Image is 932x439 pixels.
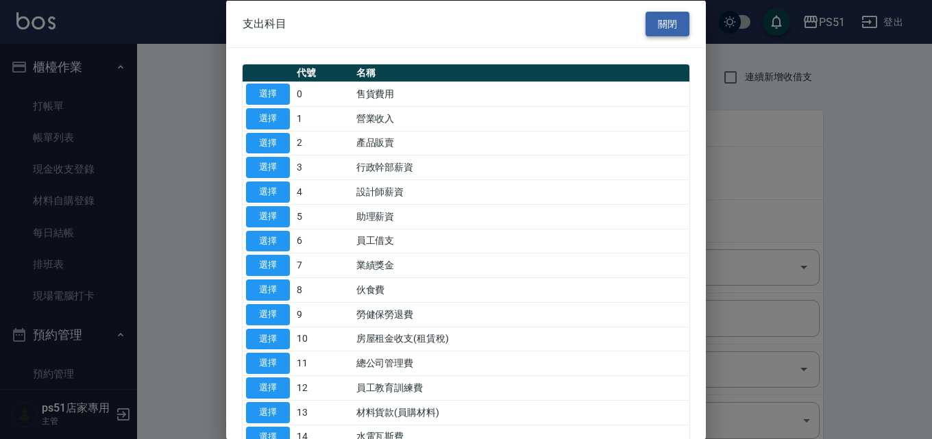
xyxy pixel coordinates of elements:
td: 總公司管理費 [353,351,689,375]
td: 5 [293,204,353,229]
button: 選擇 [246,181,290,203]
button: 選擇 [246,279,290,301]
button: 選擇 [246,377,290,399]
td: 營業收入 [353,106,689,131]
button: 選擇 [246,303,290,325]
td: 設計師薪資 [353,179,689,204]
td: 8 [293,277,353,302]
button: 選擇 [246,353,290,374]
td: 1 [293,106,353,131]
td: 10 [293,327,353,351]
span: 支出科目 [243,16,286,30]
td: 助理薪資 [353,204,689,229]
td: 0 [293,81,353,106]
button: 選擇 [246,230,290,251]
td: 材料貨款(員購材料) [353,400,689,425]
button: 選擇 [246,84,290,105]
td: 售貨費用 [353,81,689,106]
td: 員工教育訓練費 [353,375,689,400]
button: 選擇 [246,157,290,178]
td: 4 [293,179,353,204]
td: 業績獎金 [353,253,689,277]
td: 11 [293,351,353,375]
td: 勞健保勞退費 [353,302,689,327]
td: 產品販賣 [353,131,689,155]
td: 9 [293,302,353,327]
button: 選擇 [246,255,290,276]
td: 7 [293,253,353,277]
button: 關閉 [646,11,689,36]
td: 伙食費 [353,277,689,302]
td: 6 [293,229,353,253]
td: 13 [293,400,353,425]
td: 員工借支 [353,229,689,253]
button: 選擇 [246,132,290,153]
th: 名稱 [353,64,689,82]
td: 12 [293,375,353,400]
td: 行政幹部薪資 [353,155,689,179]
td: 房屋租金收支(租賃稅) [353,327,689,351]
td: 2 [293,131,353,155]
button: 選擇 [246,401,290,423]
button: 選擇 [246,108,290,129]
button: 選擇 [246,205,290,227]
button: 選擇 [246,328,290,349]
th: 代號 [293,64,353,82]
td: 3 [293,155,353,179]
